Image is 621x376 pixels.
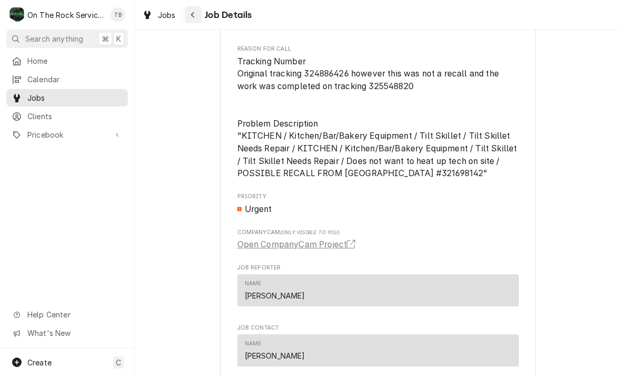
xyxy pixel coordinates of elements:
div: Priority [237,192,519,215]
span: Create [27,358,52,367]
span: CompanyCam [237,228,519,237]
a: Go to Help Center [6,306,128,323]
span: [PERSON_NAME] [237,21,308,31]
span: Jobs [27,92,123,103]
span: Home [27,55,123,66]
div: Reason For Call [237,45,519,180]
div: Name [245,340,305,361]
a: Jobs [6,89,128,107]
div: Name [245,279,262,288]
div: Name [245,340,262,348]
div: On The Rock Services [27,9,105,21]
div: Contact [237,274,519,306]
div: Todd Brady's Avatar [111,7,125,22]
div: Job Contact [237,324,519,371]
span: [object Object] [237,238,519,251]
a: Go to What's New [6,324,128,342]
div: Urgent [237,203,519,216]
span: Clients [27,111,123,122]
span: (Only Visible to You) [280,229,339,235]
div: Job Contact List [237,334,519,371]
a: Jobs [138,6,180,24]
span: Pricebook [27,129,107,140]
span: Job Reporter [237,264,519,272]
button: Navigate back [185,6,202,23]
span: Priority [237,192,519,201]
a: Home [6,52,128,70]
span: Priority [237,203,519,216]
span: Job Details [202,8,252,22]
div: On The Rock Services's Avatar [9,7,24,22]
span: K [116,33,121,44]
a: Calendar [6,71,128,88]
span: Calendar [27,74,123,85]
span: Job Contact [237,324,519,332]
div: Name [245,279,305,301]
a: Go to Pricebook [6,126,128,143]
a: Open CompanyCam Project [237,238,359,251]
button: Search anything⌘K [6,30,128,48]
span: Search anything [25,33,83,44]
span: Reason For Call [237,55,519,180]
div: [PERSON_NAME] [245,350,305,361]
span: Reason For Call [237,45,519,53]
span: Jobs [158,9,176,21]
span: C [116,357,121,368]
div: O [9,7,24,22]
div: [object Object] [237,228,519,251]
div: Contact [237,334,519,367]
span: Tracking Number Original tracking 324886426 however this was not a recall and the work was comple... [237,56,519,179]
div: TB [111,7,125,22]
div: [PERSON_NAME] [245,290,305,301]
span: What's New [27,327,122,339]
div: Job Reporter [237,264,519,311]
span: ⌘ [102,33,109,44]
span: Help Center [27,309,122,320]
div: Job Reporter List [237,274,519,311]
a: Clients [6,108,128,125]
